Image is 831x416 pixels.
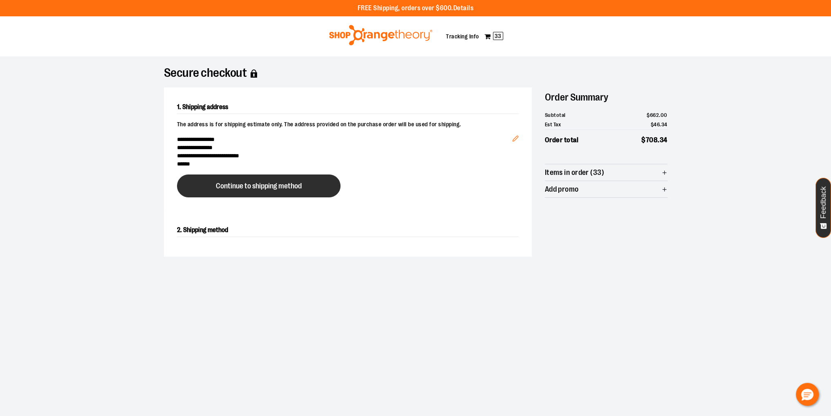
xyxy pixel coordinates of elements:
[820,186,827,219] span: Feedback
[641,136,646,144] span: $
[177,224,519,237] h2: 2. Shipping method
[177,114,519,129] p: The address is for shipping estimate only. The address provided on the purchase order will be use...
[815,178,831,238] button: Feedback - Show survey
[545,169,605,177] span: Items in order (33)
[647,112,650,118] span: $
[659,112,661,118] span: .
[506,122,525,151] button: Edit
[328,25,434,45] img: Shop Orangetheory
[177,174,340,197] button: Continue to shipping method
[493,32,503,40] span: 33
[660,121,661,127] span: .
[545,87,667,107] h2: Order Summary
[216,182,302,190] span: Continue to shipping method
[545,121,561,129] span: Est Tax
[661,121,667,127] span: 34
[651,121,654,127] span: $
[660,136,667,144] span: 34
[650,112,659,118] span: 662
[164,69,667,78] h1: Secure checkout
[646,136,658,144] span: 708
[654,121,660,127] span: 46
[545,111,566,119] span: Subtotal
[177,101,519,114] h2: 1. Shipping address
[796,383,819,406] button: Hello, have a question? Let’s chat.
[661,112,667,118] span: 00
[453,4,474,12] a: Details
[545,164,667,181] button: Items in order (33)
[545,181,667,197] button: Add promo
[545,186,579,193] span: Add promo
[658,136,660,144] span: .
[446,33,479,40] a: Tracking Info
[358,4,474,13] p: FREE Shipping, orders over $600.
[545,135,579,145] span: Order total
